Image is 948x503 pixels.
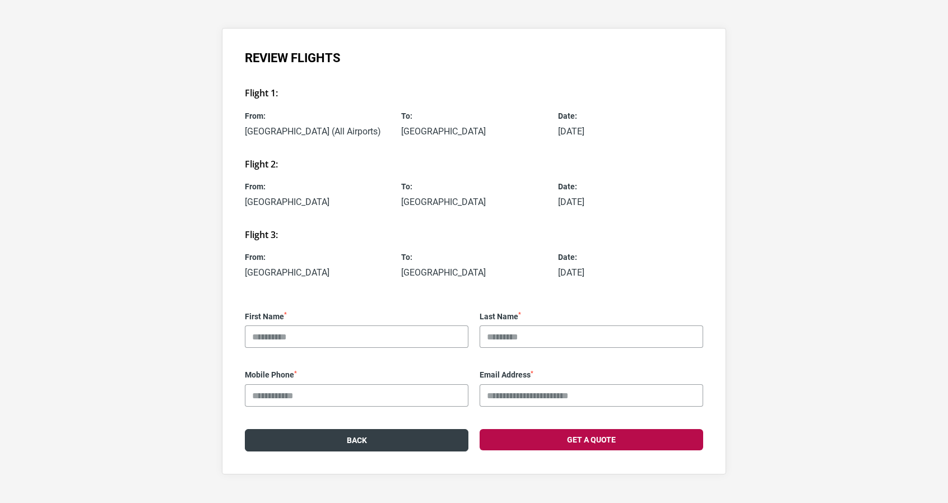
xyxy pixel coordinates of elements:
label: Email Address [480,370,703,380]
span: Date: [558,252,703,263]
p: [GEOGRAPHIC_DATA] [401,267,546,278]
span: To: [401,181,546,192]
label: Last Name [480,312,703,322]
p: [GEOGRAPHIC_DATA] [401,197,546,207]
button: Get a Quote [480,429,703,450]
p: [DATE] [558,267,703,278]
span: From: [245,252,390,263]
button: Back [245,429,468,451]
span: To: [401,110,546,122]
span: Date: [558,110,703,122]
p: [DATE] [558,126,703,137]
label: Mobile Phone [245,370,468,380]
span: From: [245,181,390,192]
p: [GEOGRAPHIC_DATA] [401,126,546,137]
h3: Flight 1: [245,88,703,99]
label: First Name [245,312,468,322]
span: To: [401,252,546,263]
p: [GEOGRAPHIC_DATA] [245,267,390,278]
span: Date: [558,181,703,192]
p: [GEOGRAPHIC_DATA] [245,197,390,207]
h1: Review Flights [245,51,703,66]
span: From: [245,110,390,122]
h3: Flight 3: [245,230,703,240]
p: [DATE] [558,197,703,207]
p: [GEOGRAPHIC_DATA] (All Airports) [245,126,390,137]
h3: Flight 2: [245,159,703,170]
